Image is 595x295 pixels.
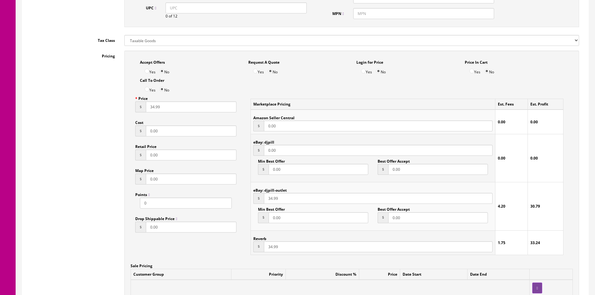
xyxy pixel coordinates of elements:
[145,87,149,91] input: Yes
[530,155,538,161] strong: 0.00
[160,69,164,73] input: No
[264,241,493,252] input: This should be a number with up to 2 decimal places.
[146,101,236,112] input: This should be a number with up to 2 decimal places.
[253,193,264,204] span: $
[495,99,528,110] td: Est. Fees
[467,269,529,280] td: Date End
[258,212,269,223] span: $
[530,119,538,125] strong: 0.00
[146,174,236,184] input: This should be a number with up to 2 decimal places.
[376,65,386,75] label: No
[145,83,156,93] label: Yes
[258,204,285,212] label: Min Best Offer
[528,99,563,110] td: Est. Profit
[146,27,308,34] font: You are looking at a Yamaha kick pedal in excellent working condition.
[253,241,264,252] span: $
[400,269,468,280] td: Date Start
[169,13,177,19] span: of 12
[135,216,177,221] span: Drop Shippable Price
[258,164,269,175] span: $
[135,141,156,150] label: Retail Price
[388,164,488,175] input: This should be a number with up to 2 decimal places.
[145,65,156,75] label: Yes
[353,8,494,19] input: MPN
[140,57,165,65] label: Accept Offers
[361,69,366,73] input: Yes
[135,222,146,233] span: $
[160,83,169,93] label: No
[376,69,381,73] input: No
[269,164,368,175] input: This should be a number with up to 2 decimal places.
[231,269,286,280] td: Priority
[469,69,474,73] input: Yes
[145,69,149,73] input: Yes
[484,65,494,75] label: No
[253,65,264,75] label: Yes
[135,174,146,184] span: $
[378,156,410,164] label: Best Offer Accept
[498,240,505,245] strong: 1.75
[184,8,268,20] strong: Yamaha Kick Pedal
[332,11,344,16] span: MPN
[135,125,146,136] span: $
[141,41,314,47] font: This item is already packaged and ready for shipment so this will ship quick.
[465,57,488,65] label: Price In Cart
[258,156,285,164] label: Min Best Offer
[498,119,505,125] strong: 0.00
[264,120,493,131] input: This should be a number with up to 2 decimal places.
[498,204,505,209] strong: 4.20
[131,260,152,269] label: Sale Pricing
[378,212,388,223] span: $
[253,120,264,131] span: $
[146,125,236,136] input: This should be a number with up to 2 decimal places.
[135,101,146,112] span: $
[253,112,295,120] label: Amazon Seller Central
[253,137,274,145] label: eBay: djpill
[140,75,164,83] label: Call To Order
[253,145,264,156] span: $
[135,165,154,174] label: Map Price
[269,212,368,223] input: This should be a number with up to 2 decimal places.
[378,164,388,175] span: $
[388,212,488,223] input: This should be a number with up to 2 decimal places.
[268,69,273,73] input: No
[251,99,495,110] td: Marketplace Pricing
[248,57,280,65] label: Request A Quote
[166,13,168,19] span: 0
[356,57,383,65] label: Login for Price
[361,65,372,75] label: Yes
[27,51,120,59] label: Pricing
[530,240,540,245] strong: 33.24
[135,150,146,160] span: $
[146,222,236,233] input: This should be a number with up to 2 decimal places.
[484,69,489,73] input: No
[166,2,306,13] input: UPC
[378,204,410,212] label: Best Offer Accept
[253,185,287,193] label: eBay: djpill-outlet
[27,35,120,43] label: Tax Class
[135,117,143,125] label: Cost
[498,155,505,161] strong: 0.00
[146,150,236,160] input: This should be a number with up to 2 decimal places.
[135,192,150,197] span: Points
[140,198,232,209] input: Points
[264,193,493,204] input: This should be a number with up to 2 decimal places.
[160,65,169,75] label: No
[268,65,278,75] label: No
[469,65,480,75] label: Yes
[253,69,258,73] input: Yes
[146,5,156,11] span: UPC
[530,204,540,209] strong: 30.79
[135,93,148,101] label: Price
[264,145,493,156] input: This should be a number with up to 2 decimal places.
[253,233,266,241] label: Reverb
[359,269,400,280] td: Price
[160,87,164,91] input: No
[285,269,359,280] td: Discount %
[131,269,231,280] td: Customer Group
